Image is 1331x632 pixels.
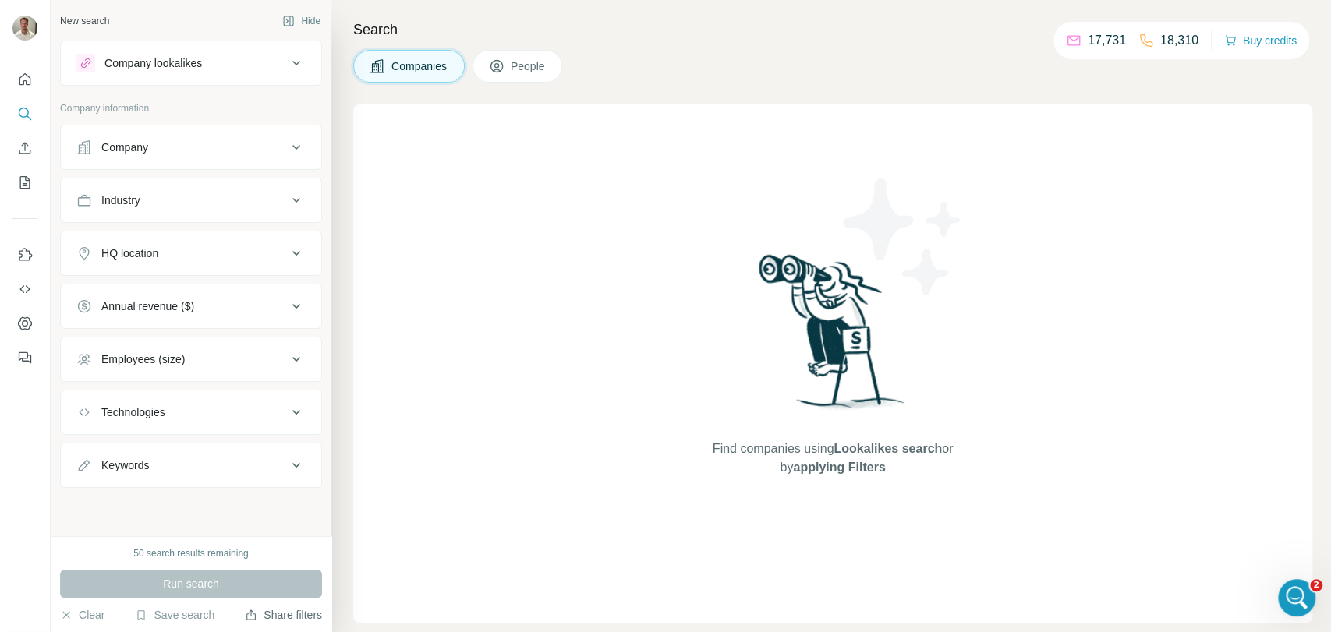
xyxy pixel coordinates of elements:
div: Annual revenue ($) [101,298,194,314]
img: Avatar [12,16,37,41]
span: People [511,58,547,74]
button: Employees (size) [61,341,321,378]
div: 50 search results remaining [133,546,248,560]
span: 2 [1310,579,1322,591]
p: Company information [60,101,322,115]
div: HQ location [101,245,158,261]
button: Feedback [12,344,37,372]
p: 17,731 [1088,31,1126,50]
div: Employees (size) [101,351,185,367]
div: Industry [101,192,140,208]
button: My lists [12,168,37,196]
button: Buy credits [1224,30,1297,51]
button: Quick start [12,65,37,94]
button: Share filters [245,607,322,623]
button: HQ location [61,235,321,272]
h4: Search [353,19,1312,41]
button: Search [12,100,37,128]
button: Technologies [61,394,321,431]
iframe: Intercom live chat [1278,579,1315,616]
span: Companies [391,58,448,74]
div: Technologies [101,404,165,420]
button: Use Surfe on LinkedIn [12,241,37,269]
div: New search [60,14,109,28]
img: Surfe Illustration - Stars [833,167,973,307]
button: Company [61,129,321,166]
img: Surfe Illustration - Woman searching with binoculars [752,250,914,424]
div: Company lookalikes [104,55,202,71]
button: Enrich CSV [12,134,37,162]
div: Keywords [101,457,149,473]
button: Use Surfe API [12,275,37,303]
span: applying Filters [793,461,885,474]
button: Save search [135,607,214,623]
button: Dashboard [12,309,37,337]
button: Keywords [61,447,321,484]
span: Find companies using or by [708,440,958,477]
p: 18,310 [1160,31,1198,50]
button: Clear [60,607,104,623]
span: Lookalikes search [834,442,942,455]
div: Company [101,139,148,155]
button: Industry [61,182,321,219]
button: Company lookalikes [61,44,321,82]
button: Annual revenue ($) [61,288,321,325]
button: Hide [271,9,331,33]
